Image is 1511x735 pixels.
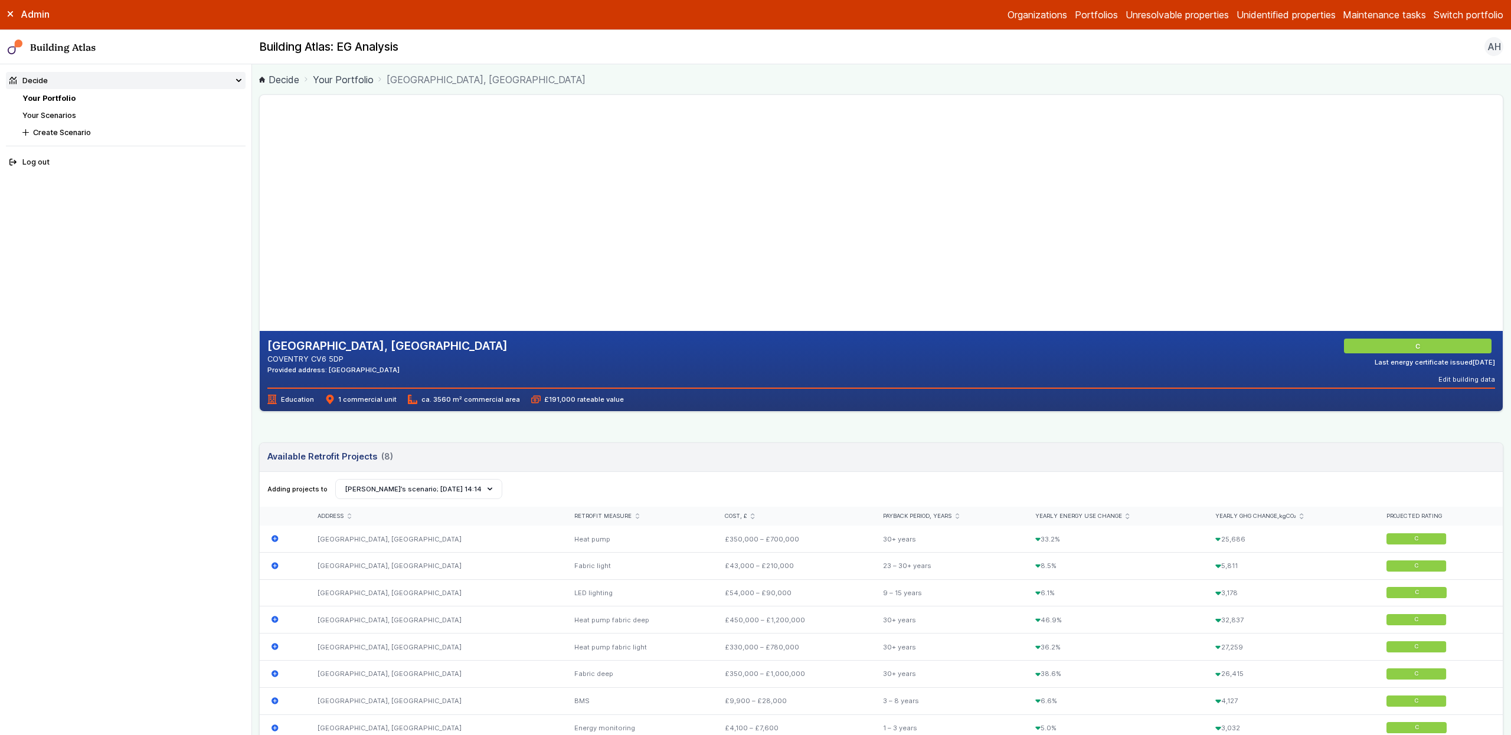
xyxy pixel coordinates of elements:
button: Edit building data [1438,375,1495,384]
div: [GEOGRAPHIC_DATA], [GEOGRAPHIC_DATA] [306,661,563,688]
span: C [1417,342,1422,351]
div: Heat pump fabric deep [563,606,714,634]
div: [GEOGRAPHIC_DATA], [GEOGRAPHIC_DATA] [306,606,563,634]
time: [DATE] [1473,358,1495,366]
div: Provided address: [GEOGRAPHIC_DATA] [267,365,508,375]
div: 8.5% [1024,552,1204,579]
div: Projected rating [1386,513,1492,520]
div: £9,900 – £28,000 [714,687,872,714]
div: 38.6% [1024,661,1204,688]
span: C [1414,589,1418,597]
div: 25,686 [1204,526,1375,552]
div: [GEOGRAPHIC_DATA], [GEOGRAPHIC_DATA] [306,634,563,661]
span: Yearly energy use change [1035,513,1122,520]
div: 4,127 [1204,687,1375,714]
summary: Decide [6,72,246,89]
div: [GEOGRAPHIC_DATA], [GEOGRAPHIC_DATA] [306,579,563,606]
a: Unidentified properties [1237,8,1336,22]
div: 36.2% [1024,634,1204,661]
div: 3,178 [1204,579,1375,606]
span: Address [318,513,344,520]
div: £450,000 – £1,200,000 [714,606,872,634]
h2: Building Atlas: EG Analysis [259,40,398,55]
div: LED lighting [563,579,714,606]
button: Log out [6,154,246,171]
div: Heat pump [563,526,714,552]
div: [GEOGRAPHIC_DATA], [GEOGRAPHIC_DATA] [306,526,563,552]
span: Education [267,395,313,404]
div: £43,000 – £210,000 [714,552,872,579]
button: [PERSON_NAME]’s scenario; [DATE] 14:14 [335,479,502,499]
span: C [1414,535,1418,543]
span: Yearly GHG change, [1215,513,1296,520]
a: Maintenance tasks [1343,8,1426,22]
div: 30+ years [872,661,1023,688]
div: 30+ years [872,634,1023,661]
div: 5,811 [1204,552,1375,579]
button: Create Scenario [19,124,246,141]
img: main-0bbd2752.svg [8,40,23,55]
div: 46.9% [1024,606,1204,634]
div: Decide [9,75,48,86]
span: Payback period, years [883,513,951,520]
span: C [1414,643,1418,651]
a: Your Portfolio [22,94,76,103]
span: kgCO₂ [1279,513,1296,519]
span: [GEOGRAPHIC_DATA], [GEOGRAPHIC_DATA] [387,73,586,87]
div: 6.6% [1024,687,1204,714]
div: 3 – 8 years [872,687,1023,714]
span: Adding projects to [267,484,328,494]
a: Unresolvable properties [1126,8,1229,22]
div: 6.1% [1024,579,1204,606]
div: £350,000 – £700,000 [714,526,872,552]
span: Retrofit measure [574,513,632,520]
a: Your Portfolio [313,73,374,87]
a: Organizations [1008,8,1067,22]
div: 9 – 15 years [872,579,1023,606]
div: £330,000 – £780,000 [714,634,872,661]
div: £350,000 – £1,000,000 [714,661,872,688]
div: Last energy certificate issued [1375,357,1495,367]
span: ca. 3560 m² commercial area [408,395,519,404]
div: Heat pump fabric light [563,634,714,661]
span: AH [1487,40,1501,54]
span: (8) [381,450,393,463]
span: 1 commercial unit [325,395,397,404]
div: 30+ years [872,526,1023,552]
span: C [1414,724,1418,732]
h3: Available Retrofit Projects [267,450,393,463]
div: [GEOGRAPHIC_DATA], [GEOGRAPHIC_DATA] [306,687,563,714]
div: Fabric light [563,552,714,579]
div: 23 – 30+ years [872,552,1023,579]
div: 32,837 [1204,606,1375,634]
div: BMS [563,687,714,714]
div: [GEOGRAPHIC_DATA], [GEOGRAPHIC_DATA] [306,552,563,579]
span: C [1414,562,1418,570]
div: 30+ years [872,606,1023,634]
a: Portfolios [1075,8,1118,22]
span: £191,000 rateable value [531,395,624,404]
h2: [GEOGRAPHIC_DATA], [GEOGRAPHIC_DATA] [267,339,508,354]
div: 33.2% [1024,526,1204,552]
button: AH [1484,37,1503,56]
span: C [1414,670,1418,678]
a: Decide [259,73,299,87]
div: Fabric deep [563,661,714,688]
span: C [1414,697,1418,705]
div: 27,259 [1204,634,1375,661]
button: Switch portfolio [1434,8,1503,22]
a: Your Scenarios [22,111,76,120]
div: £54,000 – £90,000 [714,579,872,606]
span: Cost, £ [725,513,747,520]
address: COVENTRY CV6 5DP [267,353,508,365]
span: C [1414,616,1418,624]
div: 26,415 [1204,661,1375,688]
